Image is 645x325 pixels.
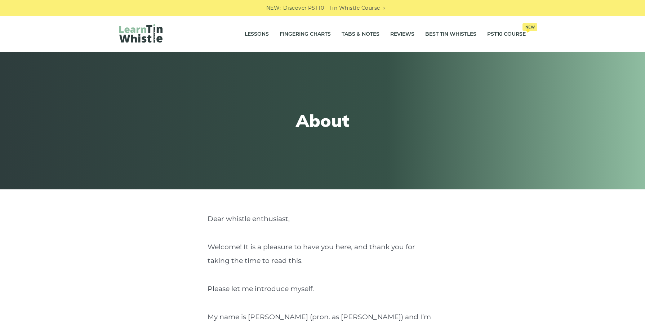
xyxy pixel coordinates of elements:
a: Lessons [245,25,269,43]
a: Reviews [390,25,414,43]
a: Tabs & Notes [342,25,379,43]
a: Best Tin Whistles [425,25,476,43]
a: Fingering Charts [280,25,331,43]
p: Dear whistle enthusiast, [208,212,437,226]
p: Welcome! It is a pleasure to have you here, and thank you for taking the time to read this. [208,240,437,268]
p: Please let me introduce myself. [208,282,437,296]
h1: About [190,110,455,131]
img: LearnTinWhistle.com [119,24,163,43]
a: PST10 CourseNew [487,25,526,43]
span: New [522,23,537,31]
